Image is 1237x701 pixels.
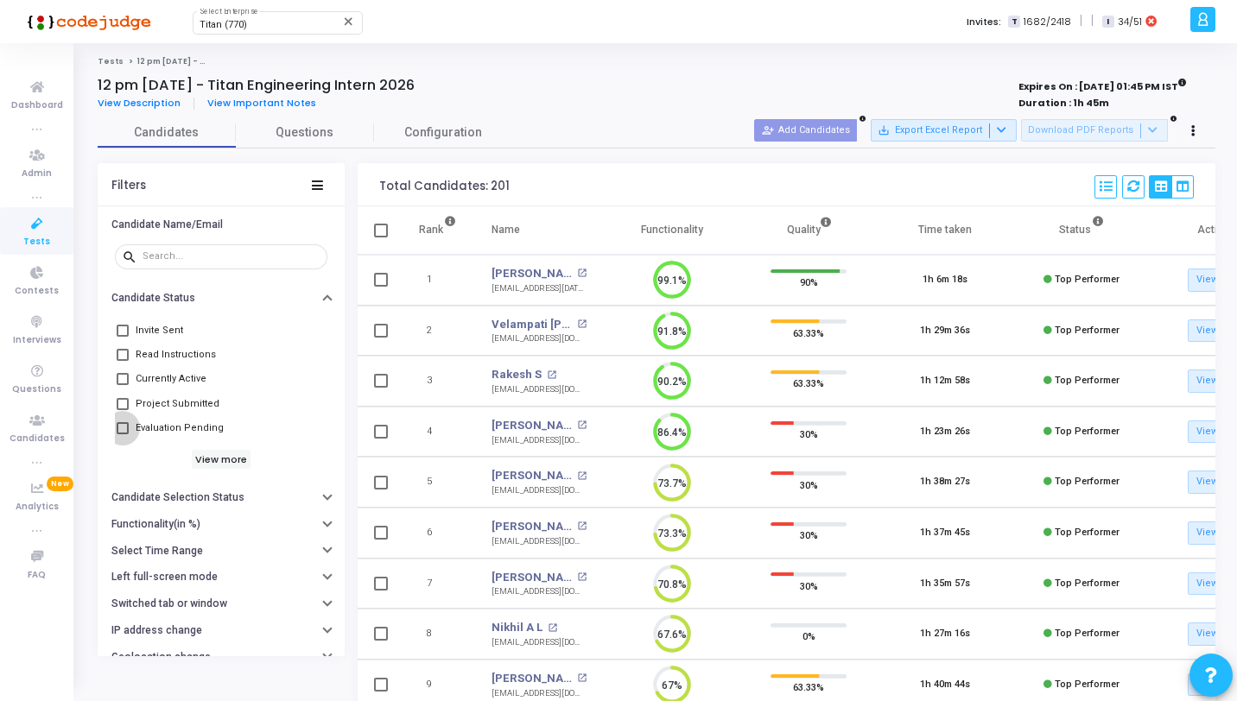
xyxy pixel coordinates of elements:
[22,4,151,39] img: logo
[98,644,345,671] button: Geolocation change
[492,636,587,649] div: [EMAIL_ADDRESS][DOMAIN_NAME]
[547,370,556,380] mat-icon: open_in_new
[401,559,474,609] td: 7
[920,678,970,692] div: 1h 40m 44s
[16,500,59,515] span: Analytics
[111,624,202,637] h6: IP address change
[98,484,345,511] button: Candidate Selection Status
[111,491,244,504] h6: Candidate Selection Status
[111,597,227,610] h6: Switched tab or window
[111,518,200,531] h6: Functionality(in %)
[12,382,61,397] span: Questions
[762,124,774,136] mat-icon: person_add_alt
[200,19,247,30] span: Titan (770)
[137,56,328,66] span: 12 pm [DATE] - Titan Engineering Intern 2026
[111,571,218,584] h6: Left full-screen mode
[13,333,61,348] span: Interviews
[967,15,1001,29] label: Invites:
[492,383,587,396] div: [EMAIL_ADDRESS][DOMAIN_NAME]
[492,619,542,636] a: Nikhil A L
[111,292,195,305] h6: Candidate Status
[111,179,146,193] div: Filters
[15,284,59,299] span: Contests
[1055,375,1120,386] span: Top Performer
[800,527,818,544] span: 30%
[1055,426,1120,437] span: Top Performer
[492,687,587,700] div: [EMAIL_ADDRESS][DOMAIN_NAME]
[136,344,216,365] span: Read Instructions
[577,471,587,481] mat-icon: open_in_new
[548,623,557,633] mat-icon: open_in_new
[10,432,65,446] span: Candidates
[401,206,474,255] th: Rank
[1080,12,1082,30] span: |
[492,467,573,484] a: [PERSON_NAME]
[492,316,573,333] a: Velampati [PERSON_NAME]
[98,511,345,538] button: Functionality(in %)
[923,273,967,287] div: 1h 6m 18s
[492,265,573,282] a: [PERSON_NAME]
[802,628,815,645] span: 0%
[1024,15,1071,29] span: 1682/2418
[878,124,890,136] mat-icon: save_alt
[401,508,474,559] td: 6
[98,617,345,644] button: IP address change
[577,521,587,531] mat-icon: open_in_new
[918,220,972,239] div: Time taken
[492,434,587,447] div: [EMAIL_ADDRESS][DOMAIN_NAME]
[1055,476,1120,487] span: Top Performer
[1102,16,1113,28] span: I
[28,568,46,583] span: FAQ
[401,457,474,508] td: 5
[98,211,345,237] button: Candidate Name/Email
[401,255,474,306] td: 1
[207,96,316,110] span: View Important Notes
[401,306,474,357] td: 2
[1055,325,1120,336] span: Top Performer
[98,564,345,590] button: Left full-screen mode
[122,249,143,264] mat-icon: search
[1149,175,1194,199] div: View Options
[1021,119,1168,142] button: Download PDF Reports
[401,609,474,660] td: 8
[98,537,345,564] button: Select Time Range
[98,56,124,66] a: Tests
[136,320,183,341] span: Invite Sent
[920,324,970,338] div: 1h 29m 36s
[492,220,520,239] div: Name
[492,417,573,434] a: [PERSON_NAME]
[136,394,219,414] span: Project Submitted
[492,670,573,687] a: [PERSON_NAME]
[800,274,818,291] span: 90%
[401,407,474,458] td: 4
[22,167,52,181] span: Admin
[194,98,329,109] a: View Important Notes
[492,518,573,535] a: [PERSON_NAME]
[98,285,345,312] button: Candidate Status
[492,332,587,345] div: [EMAIL_ADDRESS][DOMAIN_NAME]
[1008,16,1019,28] span: T
[47,477,73,491] span: New
[1055,679,1120,690] span: Top Performer
[111,545,203,558] h6: Select Time Range
[111,651,211,664] h6: Geolocation change
[1118,15,1142,29] span: 34/51
[920,425,970,439] div: 1h 23m 26s
[604,206,740,255] th: Functionality
[793,679,824,696] span: 63.33%
[192,450,251,469] h6: View more
[1013,206,1150,255] th: Status
[342,15,356,28] mat-icon: Clear
[740,206,877,255] th: Quality
[1055,628,1120,639] span: Top Performer
[23,235,50,249] span: Tests
[1055,274,1120,285] span: Top Performer
[11,98,63,113] span: Dashboard
[136,369,206,389] span: Currently Active
[98,96,181,110] span: View Description
[1018,75,1187,94] strong: Expires On : [DATE] 01:45 PM IST
[379,180,510,193] div: Total Candidates: 201
[98,98,194,109] a: View Description
[920,577,970,591] div: 1h 35m 57s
